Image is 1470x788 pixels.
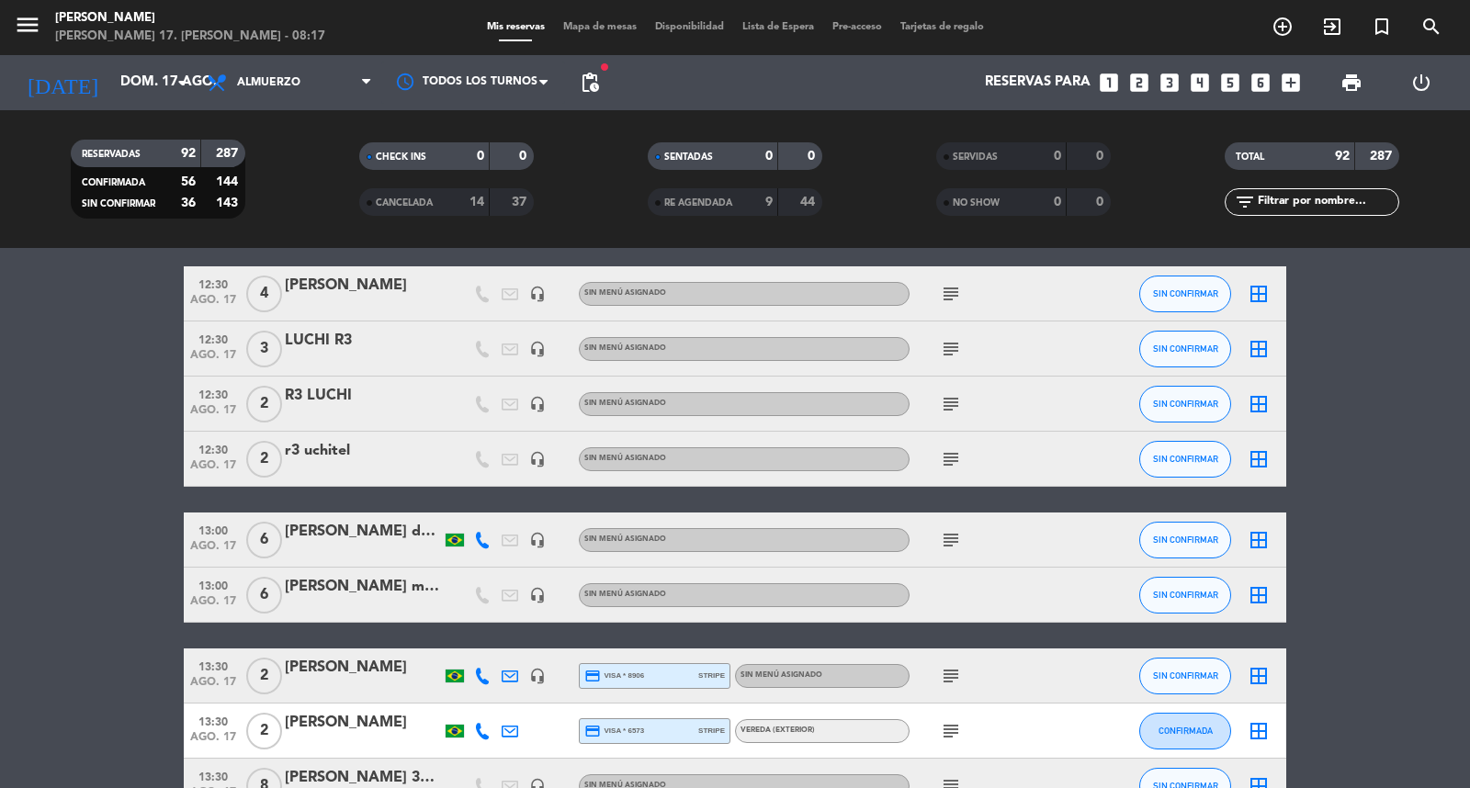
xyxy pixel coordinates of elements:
[1249,71,1272,95] i: looks_6
[1153,343,1218,354] span: SIN CONFIRMAR
[285,711,441,735] div: [PERSON_NAME]
[1236,152,1264,162] span: TOTAL
[82,150,141,159] span: RESERVADAS
[190,383,236,404] span: 12:30
[190,676,236,697] span: ago. 17
[181,197,196,209] strong: 36
[1158,71,1182,95] i: looks_3
[190,540,236,561] span: ago. 17
[1340,72,1363,94] span: print
[584,455,666,462] span: Sin menú asignado
[579,72,601,94] span: pending_actions
[237,76,300,89] span: Almuerzo
[1139,276,1231,312] button: SIN CONFIRMAR
[1054,196,1061,208] strong: 0
[953,152,998,162] span: SERVIDAS
[584,535,666,543] span: Sin menú asignado
[246,276,282,312] span: 4
[584,289,666,297] span: Sin menú asignado
[14,11,41,39] i: menu
[808,150,819,163] strong: 0
[1159,726,1213,736] span: CONFIRMADA
[1054,150,1061,163] strong: 0
[823,22,891,32] span: Pre-acceso
[1097,71,1121,95] i: looks_one
[55,28,325,46] div: [PERSON_NAME] 17. [PERSON_NAME] - 08:17
[529,286,546,302] i: headset_mic
[765,196,773,208] strong: 9
[1139,658,1231,694] button: SIN CONFIRMAR
[285,520,441,544] div: [PERSON_NAME] de [PERSON_NAME] r2
[953,198,1000,208] span: NO SHOW
[246,386,282,422] span: 2
[171,72,193,94] i: arrow_drop_down
[1248,283,1270,305] i: border_all
[190,328,236,349] span: 12:30
[940,665,962,687] i: subject
[1127,71,1151,95] i: looks_two
[940,393,962,415] i: subject
[478,22,554,32] span: Mis reservas
[1139,577,1231,614] button: SIN CONFIRMAR
[529,396,546,412] i: headset_mic
[82,178,145,187] span: CONFIRMADA
[1248,529,1270,551] i: border_all
[190,595,236,616] span: ago. 17
[190,294,236,315] span: ago. 17
[285,329,441,353] div: LUCHI R3
[181,147,196,160] strong: 92
[285,439,441,463] div: r3 uchitel
[1153,399,1218,409] span: SIN CONFIRMAR
[216,175,242,188] strong: 144
[584,668,601,684] i: credit_card
[246,713,282,749] span: 2
[1139,713,1231,749] button: CONFIRMADA
[584,668,644,684] span: visa * 8906
[1218,71,1242,95] i: looks_5
[1153,454,1218,464] span: SIN CONFIRMAR
[477,150,484,163] strong: 0
[1139,331,1231,367] button: SIN CONFIRMAR
[376,152,426,162] span: CHECK INS
[190,731,236,752] span: ago. 17
[246,522,282,558] span: 6
[190,765,236,786] span: 13:30
[1248,338,1270,360] i: border_all
[1410,72,1432,94] i: power_settings_new
[190,438,236,459] span: 12:30
[940,448,962,470] i: subject
[1139,386,1231,422] button: SIN CONFIRMAR
[216,147,242,160] strong: 287
[599,62,610,73] span: fiber_manual_record
[190,519,236,540] span: 13:00
[285,384,441,408] div: R3 LUCHI
[246,577,282,614] span: 6
[554,22,646,32] span: Mapa de mesas
[246,658,282,694] span: 2
[891,22,993,32] span: Tarjetas de regalo
[1371,16,1393,38] i: turned_in_not
[190,459,236,480] span: ago. 17
[376,198,433,208] span: CANCELADA
[741,726,815,734] span: Vereda (EXTERIOR)
[14,11,41,45] button: menu
[1096,196,1107,208] strong: 0
[1234,191,1256,213] i: filter_list
[1188,71,1212,95] i: looks_4
[190,349,236,370] span: ago. 17
[1279,71,1303,95] i: add_box
[1153,288,1218,298] span: SIN CONFIRMAR
[14,62,111,103] i: [DATE]
[190,404,236,425] span: ago. 17
[529,668,546,684] i: headset_mic
[190,574,236,595] span: 13:00
[1248,720,1270,742] i: border_all
[733,22,823,32] span: Lista de Espera
[1139,441,1231,478] button: SIN CONFIRMAR
[800,196,819,208] strong: 44
[190,273,236,294] span: 12:30
[1370,150,1396,163] strong: 287
[1248,584,1270,606] i: border_all
[1139,522,1231,558] button: SIN CONFIRMAR
[82,199,155,208] span: SIN CONFIRMAR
